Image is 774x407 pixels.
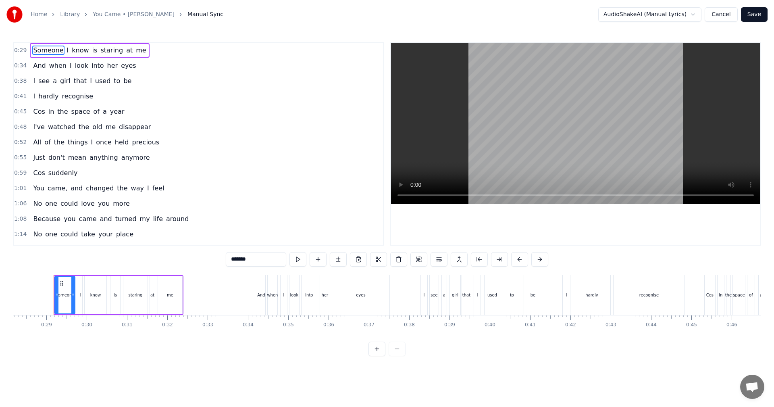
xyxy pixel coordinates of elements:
[44,199,58,208] span: one
[115,230,134,239] span: place
[37,76,50,86] span: see
[14,123,27,131] span: 0:48
[531,292,536,298] div: be
[14,138,27,146] span: 0:52
[14,108,27,116] span: 0:45
[80,199,96,208] span: love
[356,292,365,298] div: eyes
[32,61,46,70] span: And
[73,76,88,86] span: that
[14,77,27,85] span: 0:38
[31,10,47,19] a: Home
[71,107,91,116] span: space
[423,292,424,298] div: I
[89,153,119,162] span: anything
[125,46,133,55] span: at
[48,153,66,162] span: don't
[52,76,58,86] span: a
[760,292,762,298] div: a
[364,322,375,328] div: 0:37
[48,168,79,177] span: suddenly
[725,292,732,298] div: the
[14,230,27,238] span: 1:14
[135,46,147,55] span: me
[112,199,130,208] span: more
[733,292,745,298] div: space
[44,138,51,147] span: of
[121,153,151,162] span: anymore
[152,214,164,223] span: life
[94,76,111,86] span: used
[14,184,27,192] span: 1:01
[78,122,90,131] span: the
[14,62,27,70] span: 0:34
[63,214,76,223] span: you
[167,292,173,298] div: me
[462,292,470,298] div: that
[116,184,128,193] span: the
[32,214,61,223] span: Because
[47,122,76,131] span: watched
[61,92,94,101] span: recognise
[146,184,150,193] span: I
[90,292,101,298] div: know
[91,61,105,70] span: into
[32,168,46,177] span: Cos
[14,154,27,162] span: 0:55
[283,292,284,298] div: I
[118,122,152,131] span: disappear
[78,214,98,223] span: came
[719,292,722,298] div: in
[257,292,265,298] div: And
[322,292,329,298] div: her
[749,292,753,298] div: of
[99,214,113,223] span: and
[32,199,43,208] span: No
[14,92,27,100] span: 0:41
[67,153,87,162] span: mean
[97,199,110,208] span: you
[89,76,93,86] span: I
[114,292,117,298] div: is
[32,107,46,116] span: Cos
[102,107,108,116] span: a
[305,292,313,298] div: into
[93,10,175,19] a: You Came • [PERSON_NAME]
[60,10,80,19] a: Library
[139,214,151,223] span: my
[585,292,598,298] div: hardly
[109,107,125,116] span: year
[14,200,27,208] span: 1:06
[67,138,89,147] span: things
[290,292,299,298] div: look
[6,6,23,23] img: youka
[32,230,43,239] span: No
[32,153,46,162] span: Just
[243,322,254,328] div: 0:34
[487,292,497,298] div: used
[452,292,458,298] div: girl
[66,46,70,55] span: I
[202,322,213,328] div: 0:33
[476,292,478,298] div: I
[431,292,438,298] div: see
[79,292,81,298] div: I
[92,122,103,131] span: old
[130,184,145,193] span: way
[53,138,65,147] span: the
[48,107,55,116] span: in
[323,322,334,328] div: 0:36
[59,76,71,86] span: girl
[726,322,737,328] div: 0:46
[32,46,64,55] span: Someone
[706,292,714,298] div: Cos
[443,292,445,298] div: a
[32,184,45,193] span: You
[444,322,455,328] div: 0:39
[510,292,514,298] div: to
[123,76,132,86] span: be
[44,230,58,239] span: one
[705,7,737,22] button: Cancel
[14,169,27,177] span: 0:59
[81,322,92,328] div: 0:30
